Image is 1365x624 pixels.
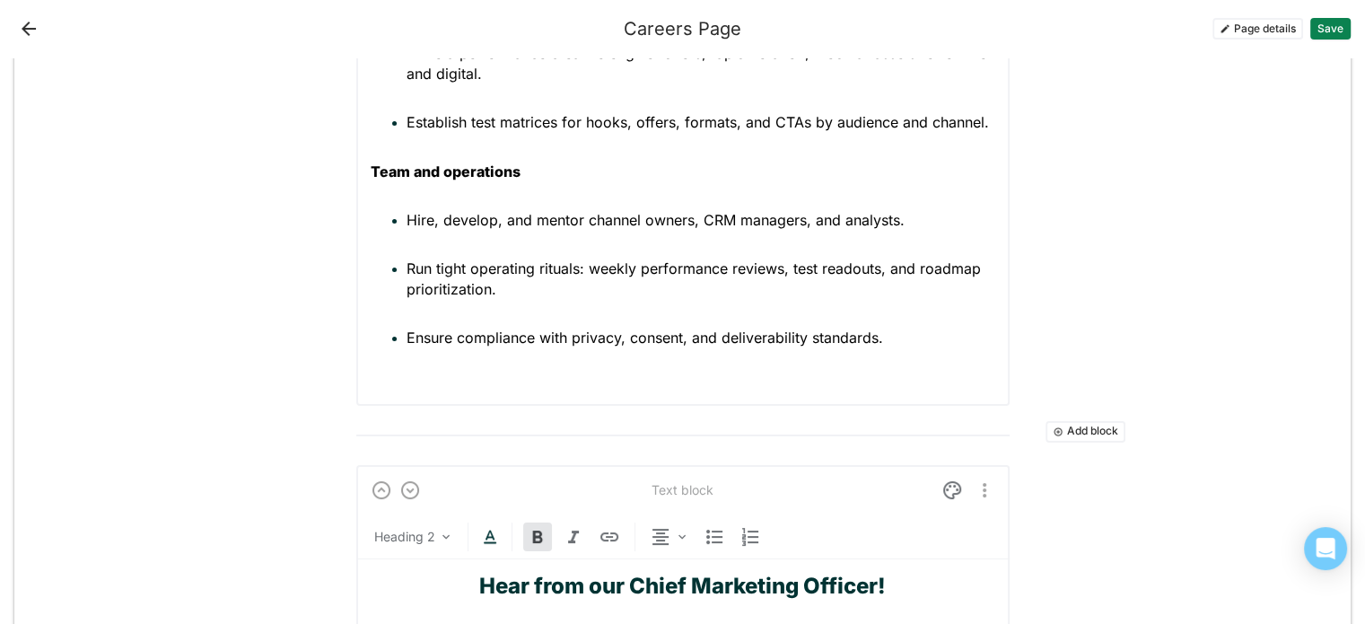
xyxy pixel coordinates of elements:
div: Careers Page [624,18,741,40]
button: Add block [1046,421,1125,443]
div: Text block [652,482,713,497]
span: Establish test matrices for hooks, offers, formats, and CTAs by audience and channel. [407,113,989,131]
strong: Hear from our Chief Marketing Officer! [479,573,886,599]
div: Open Intercom Messenger [1304,527,1347,570]
span: Hire, develop, and mentor channel owners, CRM managers, and analysts. [407,211,905,229]
button: Back [14,14,43,43]
span: Run tight operating rituals: weekly performance reviews, test readouts, and roadmap prioritization. [407,259,985,297]
span: Drive a performance creative engine: briefs, rapid iteration, modular assets for offline and digi... [407,44,992,82]
button: More options [974,476,995,505]
button: Save [1310,18,1351,40]
button: Page details [1212,18,1303,40]
div: Heading 2 [374,528,435,546]
span: Ensure compliance with privacy, consent, and deliverability standards. [407,329,883,347]
strong: Team and operations [371,163,521,180]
